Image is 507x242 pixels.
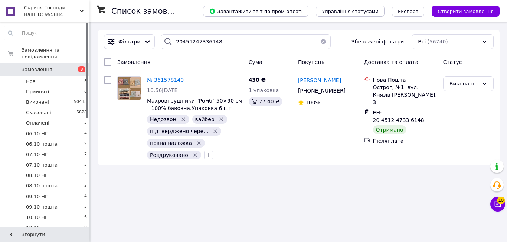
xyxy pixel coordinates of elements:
[438,9,494,14] span: Створити замовлення
[373,84,437,106] div: Острог, №1: вул. Князів [PERSON_NAME], 3
[298,88,346,94] span: [PHONE_NUMBER]
[26,99,49,106] span: Виконані
[196,140,202,146] svg: Видалити мітку
[398,9,419,14] span: Експорт
[322,9,379,14] span: Управління статусами
[209,8,302,14] span: Завантажити звіт по пром-оплаті
[490,197,505,212] button: Чат з покупцем10
[84,225,87,231] span: 0
[449,80,478,88] div: Виконано
[351,38,406,45] span: Збережені фільтри:
[26,109,51,116] span: Скасовані
[84,130,87,137] span: 4
[26,78,37,85] span: Нові
[249,77,266,83] span: 430 ₴
[180,116,186,122] svg: Видалити мітку
[150,152,188,158] span: Роздруковано
[373,125,406,134] div: Отримано
[147,98,242,111] a: Махрові рушники "Ромб" 50×90 см – 100% бавовна.Упаковка 6 шт
[249,97,282,106] div: 77.40 ₴
[76,109,87,116] span: 5828
[26,225,58,231] span: 10.10 пошта
[364,59,419,65] span: Доставка та оплата
[249,87,279,93] span: 1 упаковка
[111,7,187,16] h1: Список замовлень
[26,162,58,168] span: 07.10 пошта
[84,162,87,168] span: 5
[26,88,49,95] span: Прийняті
[84,141,87,148] span: 2
[84,172,87,179] span: 4
[84,151,87,158] span: 7
[150,116,176,122] span: Недозвон
[150,128,208,134] span: підтверджено чере...
[4,26,87,40] input: Пошук
[218,116,224,122] svg: Видалити мітку
[26,183,58,189] span: 08.10 пошта
[316,6,385,17] button: Управління статусами
[212,128,218,134] svg: Видалити мітку
[161,34,331,49] input: Пошук за номером замовлення, ПІБ покупця, номером телефону, Email, номером накладної
[26,130,49,137] span: 06.10 НП
[84,193,87,200] span: 4
[316,34,331,49] button: Очистить
[373,76,437,84] div: Нова Пошта
[26,214,49,221] span: 10.10 НП
[117,59,150,65] span: Замовлення
[147,87,180,93] span: 10:56[DATE]
[26,151,49,158] span: 07.10 НП
[26,120,49,126] span: Оплачені
[117,76,141,100] a: Фото товару
[84,120,87,126] span: 5
[26,141,58,148] span: 06.10 пошта
[298,77,341,84] a: [PERSON_NAME]
[84,214,87,221] span: 6
[392,6,425,17] button: Експорт
[84,88,87,95] span: 8
[24,11,89,18] div: Ваш ID: 995884
[195,116,215,122] span: вайбер
[118,77,141,100] img: Фото товару
[298,77,341,83] span: [PERSON_NAME]
[26,204,58,210] span: 09.10 пошта
[84,78,87,85] span: 3
[84,204,87,210] span: 5
[424,8,500,14] a: Створити замовлення
[147,77,184,83] a: № 361578140
[497,197,505,204] span: 10
[22,47,89,60] span: Замовлення та повідомлення
[298,59,324,65] span: Покупець
[373,137,437,145] div: Післяплата
[26,172,49,179] span: 08.10 НП
[443,59,462,65] span: Статус
[150,140,192,146] span: повна наложка
[78,66,85,72] span: 3
[74,99,87,106] span: 50438
[22,66,52,73] span: Замовлення
[373,110,424,123] span: ЕН: 20 4512 4733 6148
[192,152,198,158] svg: Видалити мітку
[118,38,140,45] span: Фільтри
[203,6,308,17] button: Завантажити звіт по пром-оплаті
[24,4,80,11] span: Скриня Господині
[84,183,87,189] span: 2
[432,6,500,17] button: Створити замовлення
[305,100,320,106] span: 100%
[26,193,49,200] span: 09.10 НП
[249,59,262,65] span: Cума
[427,39,448,45] span: (56740)
[418,38,426,45] span: Всі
